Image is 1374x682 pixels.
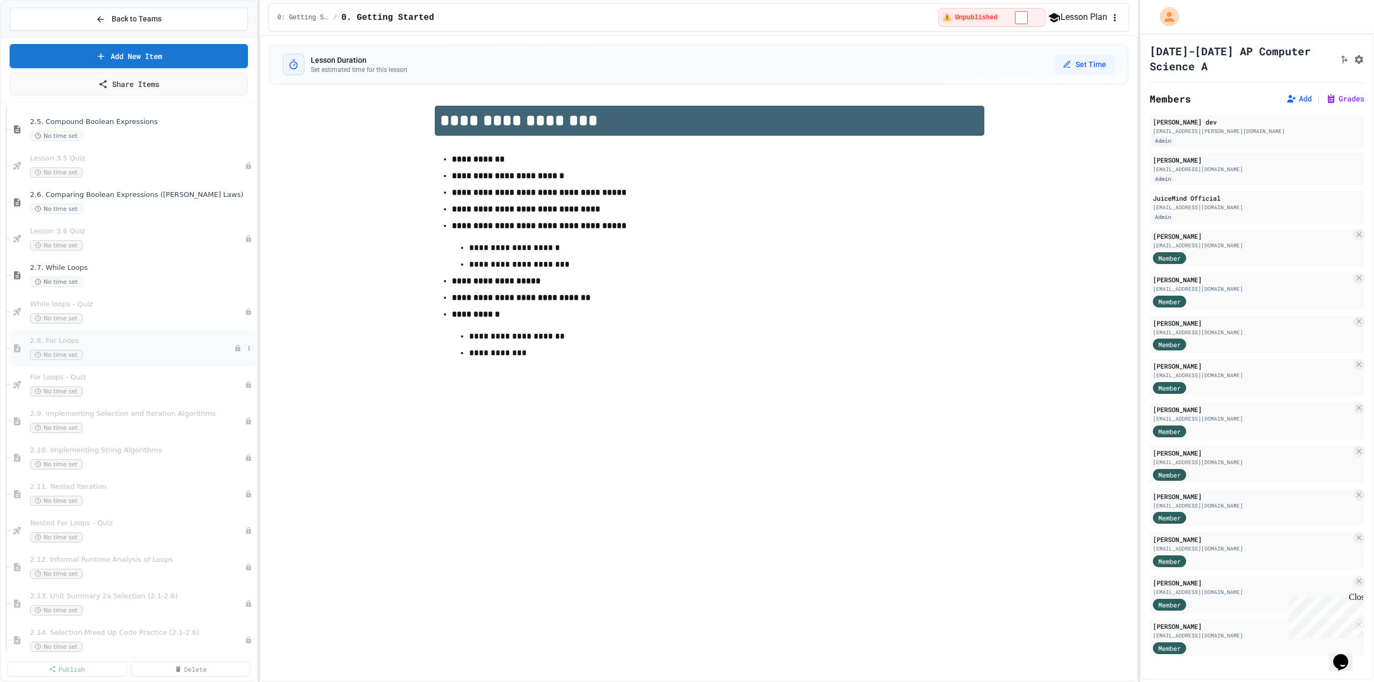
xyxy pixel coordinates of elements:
button: Lesson Plan [1048,11,1107,24]
span: No time set [30,167,83,178]
span: 2.14. Selection Mixed Up Code Practice (2.1-2.6) [30,628,245,637]
div: ⚠️ Students cannot see this content! Click the toggle to publish it and make it visible to your c... [938,8,1045,27]
button: Back to Teams [10,8,248,31]
div: [EMAIL_ADDRESS][DOMAIN_NAME] [1153,502,1351,510]
div: [PERSON_NAME] [1153,318,1351,328]
span: No time set [30,459,83,470]
span: Member [1158,253,1181,263]
button: More options [244,343,254,354]
div: [EMAIL_ADDRESS][DOMAIN_NAME] [1153,285,1351,293]
button: Assignment Settings [1354,52,1364,65]
span: 2.13. Unit Summary 2a Selection (2.1-2.6) [30,592,245,601]
span: | [1316,92,1321,105]
div: Unpublished [245,235,252,243]
div: [PERSON_NAME] [1153,492,1351,501]
div: [EMAIL_ADDRESS][DOMAIN_NAME] [1153,545,1351,553]
span: No time set [30,240,83,251]
div: Unpublished [245,454,252,461]
div: Unpublished [245,417,252,425]
span: No time set [30,496,83,506]
div: [EMAIL_ADDRESS][PERSON_NAME][DOMAIN_NAME] [1153,127,1361,135]
span: 2.8. For Loops [30,336,234,346]
h3: Lesson Duration [311,55,407,65]
div: [EMAIL_ADDRESS][DOMAIN_NAME] [1153,415,1351,423]
span: While loops - Quiz [30,300,245,309]
span: Member [1158,340,1181,349]
span: No time set [30,569,83,579]
div: [PERSON_NAME] [1153,275,1351,284]
div: [PERSON_NAME] [1153,155,1361,165]
span: Member [1158,297,1181,306]
div: Unpublished [245,527,252,534]
div: [EMAIL_ADDRESS][DOMAIN_NAME] [1153,203,1361,211]
span: Member [1158,600,1181,610]
span: 2.6. Comparing Boolean Expressions ([PERSON_NAME] Laws) [30,190,254,200]
iframe: chat widget [1285,592,1363,638]
div: [PERSON_NAME] [1153,361,1351,371]
span: 2.5. Compound Boolean Expressions [30,118,254,127]
div: [PERSON_NAME] dev [1153,117,1361,127]
div: My Account [1149,4,1182,29]
iframe: chat widget [1329,639,1363,671]
span: 2.10. Implementing String Algorithms [30,446,245,455]
div: [EMAIL_ADDRESS][DOMAIN_NAME] [1153,458,1351,466]
a: Add New Item [10,44,248,68]
div: [EMAIL_ADDRESS][DOMAIN_NAME] [1153,371,1351,379]
span: No time set [30,532,83,542]
div: [PERSON_NAME] [1153,405,1351,414]
span: 2.7. While Loops [30,263,254,273]
span: 0: Getting Started [277,13,329,22]
span: Member [1158,513,1181,523]
input: publish toggle [1002,11,1041,24]
span: No time set [30,204,83,214]
span: Member [1158,470,1181,480]
div: [PERSON_NAME] [1153,534,1351,544]
div: Unpublished [245,490,252,498]
p: Set estimated time for this lesson [311,65,407,74]
div: [EMAIL_ADDRESS][DOMAIN_NAME] [1153,241,1351,250]
span: 0. Getting Started [341,11,434,24]
span: Nested For Loops - Quiz [30,519,245,528]
a: Delete [131,662,250,677]
div: [EMAIL_ADDRESS][DOMAIN_NAME] [1153,632,1351,640]
span: No time set [30,131,83,141]
span: No time set [30,605,83,615]
span: Member [1158,556,1181,566]
span: No time set [30,386,83,397]
span: Lesson 3.5 Quiz [30,154,245,163]
button: Set Time [1054,55,1115,74]
div: Unpublished [245,308,252,316]
span: No time set [30,277,83,287]
span: No time set [30,642,83,652]
div: Unpublished [245,381,252,388]
span: Member [1158,427,1181,436]
div: [EMAIL_ADDRESS][DOMAIN_NAME] [1153,328,1351,336]
button: Grades [1326,93,1364,104]
h2: Members [1150,91,1191,106]
span: ⚠️ Unpublished [943,13,997,22]
span: Member [1158,643,1181,653]
span: / [333,13,337,22]
div: Admin [1153,174,1173,184]
div: Admin [1153,136,1173,145]
div: Unpublished [245,162,252,170]
span: 2.11. Nested Iteration [30,482,245,492]
span: Lesson 3.6 Quiz [30,227,245,236]
div: Unpublished [245,563,252,571]
span: For Loops - Quiz [30,373,245,382]
span: Back to Teams [112,13,162,25]
span: No time set [30,313,83,324]
div: [PERSON_NAME] [1153,448,1351,458]
a: Publish [8,662,127,677]
span: 2.9. Implementing Selection and Iteration Algorithms [30,409,245,419]
a: Share Items [10,72,248,96]
span: Member [1158,383,1181,393]
div: Unpublished [234,344,242,352]
div: Chat with us now!Close [4,4,74,68]
div: [PERSON_NAME] [1153,621,1351,631]
span: No time set [30,423,83,433]
div: JuiceMind Official [1153,193,1361,203]
div: Admin [1153,212,1173,222]
button: Click to see fork details [1339,52,1349,65]
button: Add [1286,93,1312,104]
